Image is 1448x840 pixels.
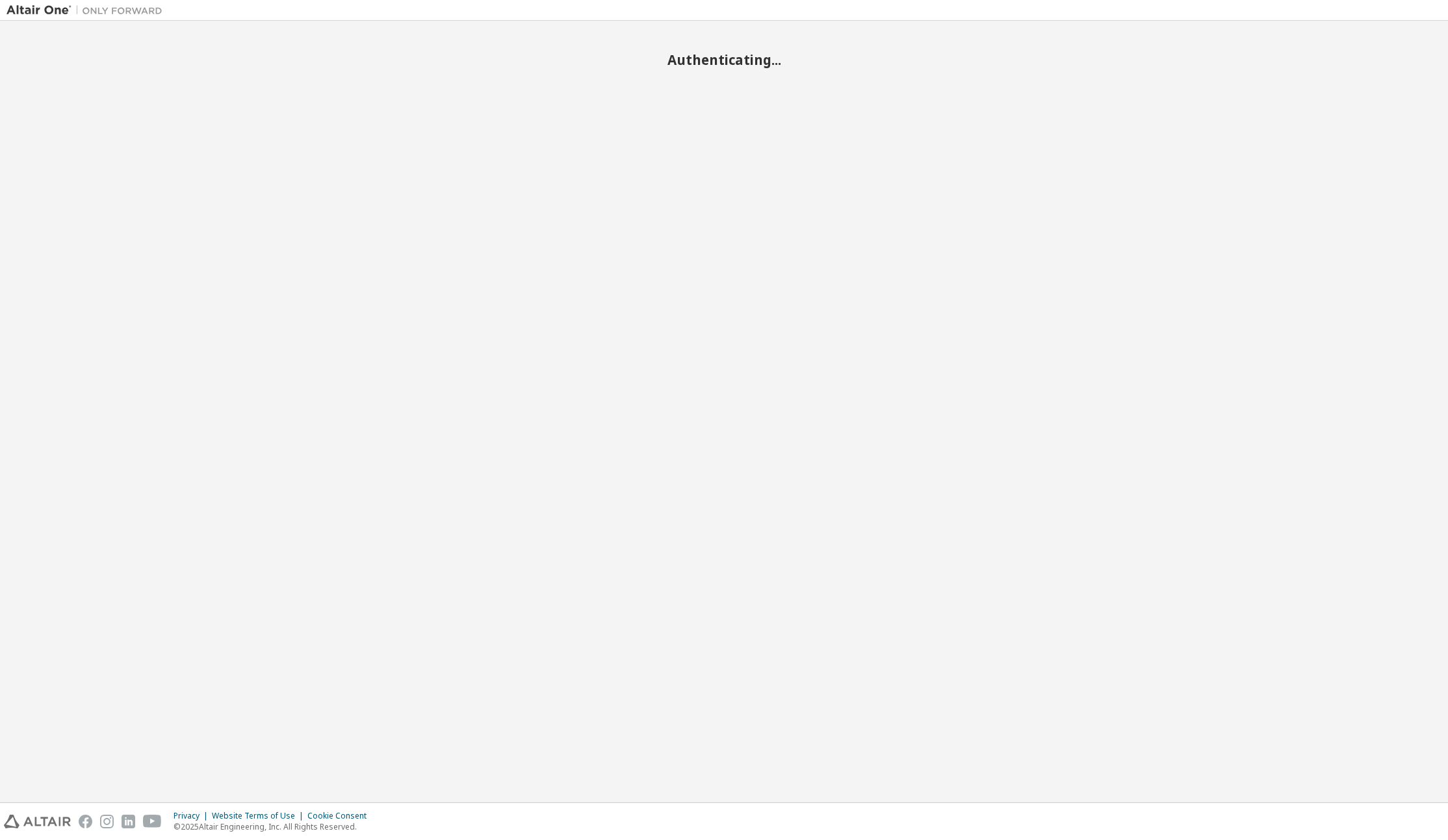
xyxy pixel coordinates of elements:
div: Cookie Consent [307,811,374,821]
img: facebook.svg [79,815,92,828]
img: instagram.svg [100,815,114,828]
img: altair_logo.svg [4,815,71,828]
img: Altair One [6,4,169,17]
p: © 2025 Altair Engineering, Inc. All Rights Reserved. [174,821,374,832]
h2: Authenticating... [6,51,1442,68]
div: Website Terms of Use [212,811,307,821]
img: youtube.svg [143,815,162,828]
img: linkedin.svg [122,815,135,828]
div: Privacy [174,811,212,821]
